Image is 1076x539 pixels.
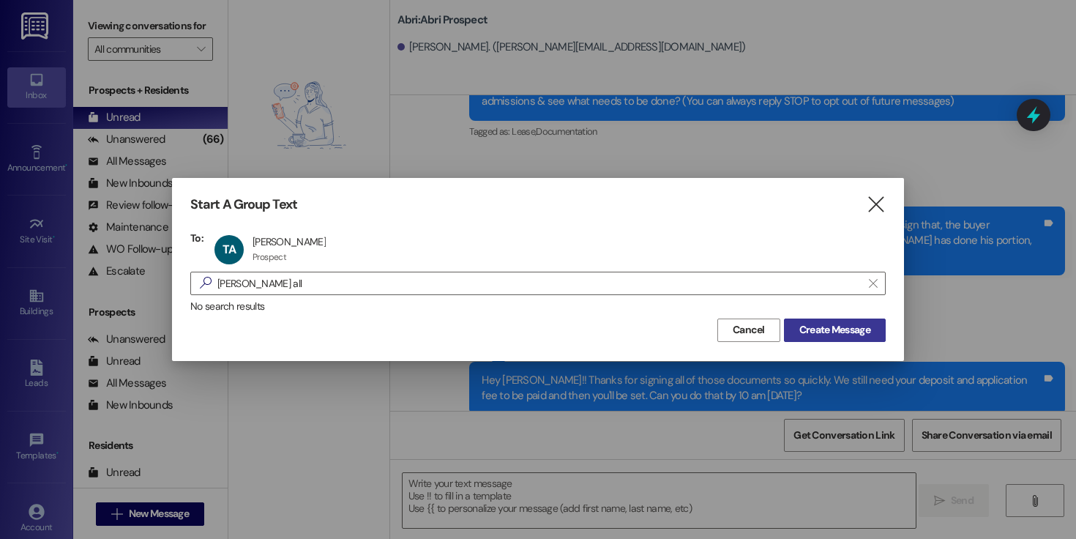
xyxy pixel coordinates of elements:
i:  [194,275,217,291]
div: No search results [190,299,886,314]
span: TA [223,242,236,257]
button: Create Message [784,319,886,342]
i:  [869,278,877,289]
span: Cancel [733,322,765,338]
button: Cancel [717,319,780,342]
div: [PERSON_NAME] [253,235,326,248]
input: Search for any contact or apartment [217,273,862,294]
div: Prospect [253,251,286,263]
span: Create Message [799,322,870,338]
h3: To: [190,231,203,245]
i:  [866,197,886,212]
h3: Start A Group Text [190,196,297,213]
button: Clear text [862,272,885,294]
